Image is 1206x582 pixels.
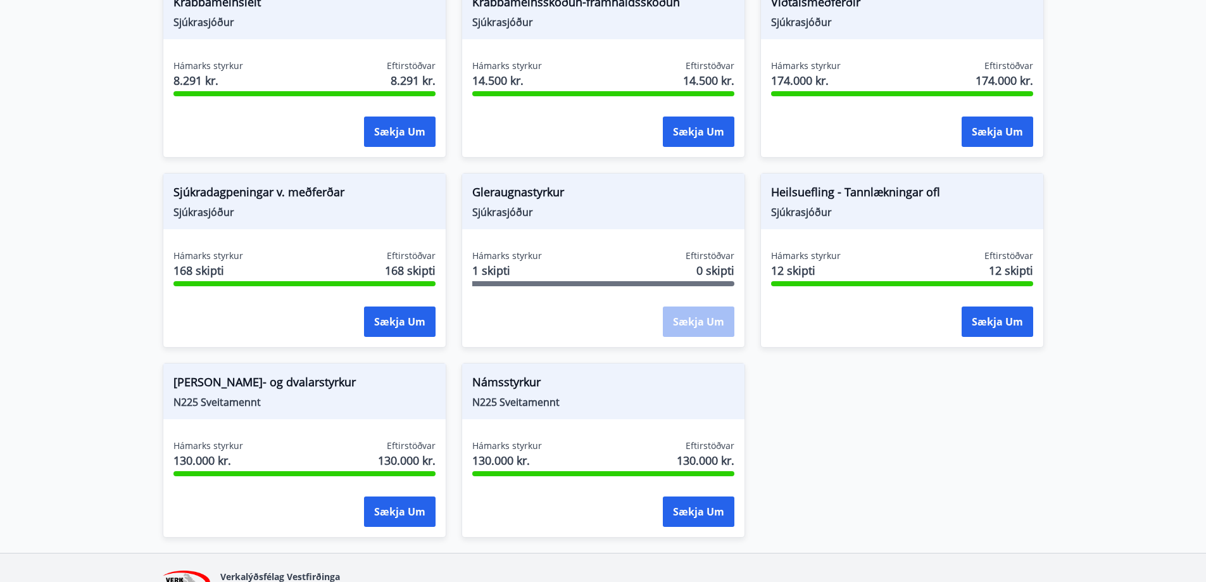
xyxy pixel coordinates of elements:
[173,262,243,279] span: 168 skipti
[472,60,542,72] span: Hámarks styrkur
[771,205,1033,219] span: Sjúkrasjóður
[472,452,542,469] span: 130.000 kr.
[173,72,243,89] span: 8.291 kr.
[173,60,243,72] span: Hámarks styrkur
[683,72,734,89] span: 14.500 kr.
[686,250,734,262] span: Eftirstöðvar
[173,395,436,409] span: N225 Sveitamennt
[686,60,734,72] span: Eftirstöðvar
[472,184,734,205] span: Gleraugnastyrkur
[173,205,436,219] span: Sjúkrasjóður
[663,117,734,147] button: Sækja um
[364,117,436,147] button: Sækja um
[472,205,734,219] span: Sjúkrasjóður
[686,440,734,452] span: Eftirstöðvar
[696,262,734,279] span: 0 skipti
[387,60,436,72] span: Eftirstöðvar
[984,250,1033,262] span: Eftirstöðvar
[173,184,436,205] span: Sjúkradagpeningar v. meðferðar
[984,60,1033,72] span: Eftirstöðvar
[472,72,542,89] span: 14.500 kr.
[173,452,243,469] span: 130.000 kr.
[771,15,1033,29] span: Sjúkrasjóður
[364,307,436,337] button: Sækja um
[378,452,436,469] span: 130.000 kr.
[387,440,436,452] span: Eftirstöðvar
[989,262,1033,279] span: 12 skipti
[391,72,436,89] span: 8.291 kr.
[472,15,734,29] span: Sjúkrasjóður
[385,262,436,279] span: 168 skipti
[771,262,841,279] span: 12 skipti
[364,497,436,527] button: Sækja um
[771,60,841,72] span: Hámarks styrkur
[472,262,542,279] span: 1 skipti
[962,117,1033,147] button: Sækja um
[472,440,542,452] span: Hámarks styrkur
[771,250,841,262] span: Hámarks styrkur
[976,72,1033,89] span: 174.000 kr.
[962,307,1033,337] button: Sækja um
[663,497,734,527] button: Sækja um
[677,452,734,469] span: 130.000 kr.
[472,250,542,262] span: Hámarks styrkur
[173,440,243,452] span: Hámarks styrkur
[472,395,734,409] span: N225 Sveitamennt
[173,374,436,395] span: [PERSON_NAME]- og dvalarstyrkur
[387,250,436,262] span: Eftirstöðvar
[173,15,436,29] span: Sjúkrasjóður
[771,184,1033,205] span: Heilsuefling - Tannlækningar ofl
[173,250,243,262] span: Hámarks styrkur
[771,72,841,89] span: 174.000 kr.
[472,374,734,395] span: Námsstyrkur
